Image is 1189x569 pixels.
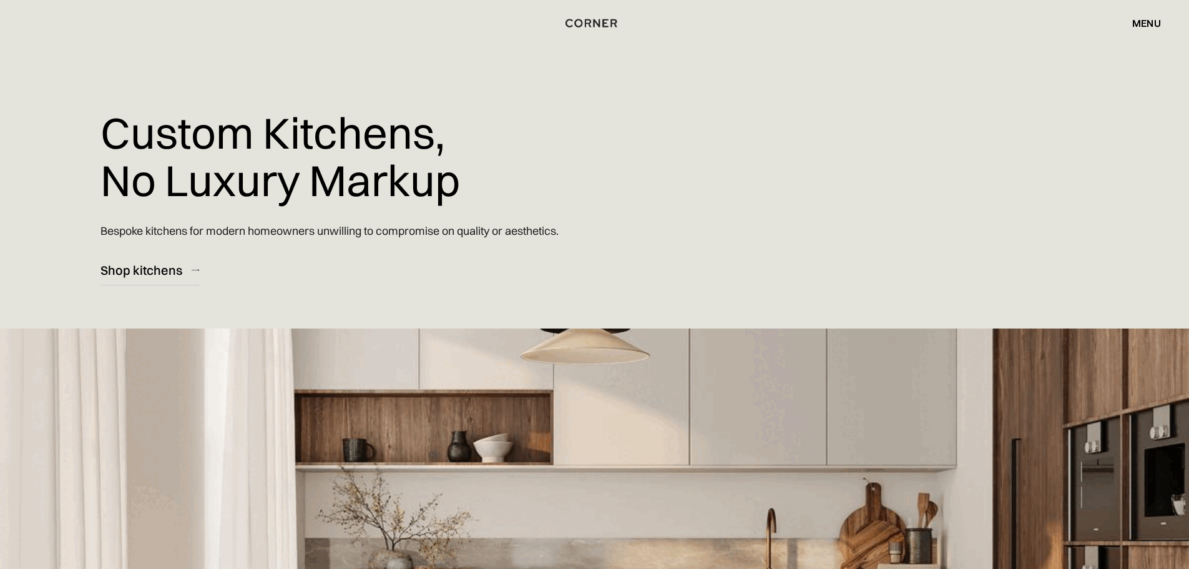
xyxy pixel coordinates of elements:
[1120,12,1161,34] div: menu
[100,213,559,249] p: Bespoke kitchens for modern homeowners unwilling to compromise on quality or aesthetics.
[552,15,637,31] a: home
[100,262,182,279] div: Shop kitchens
[100,100,460,213] h1: Custom Kitchens, No Luxury Markup
[100,255,199,285] a: Shop kitchens
[1132,18,1161,28] div: menu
